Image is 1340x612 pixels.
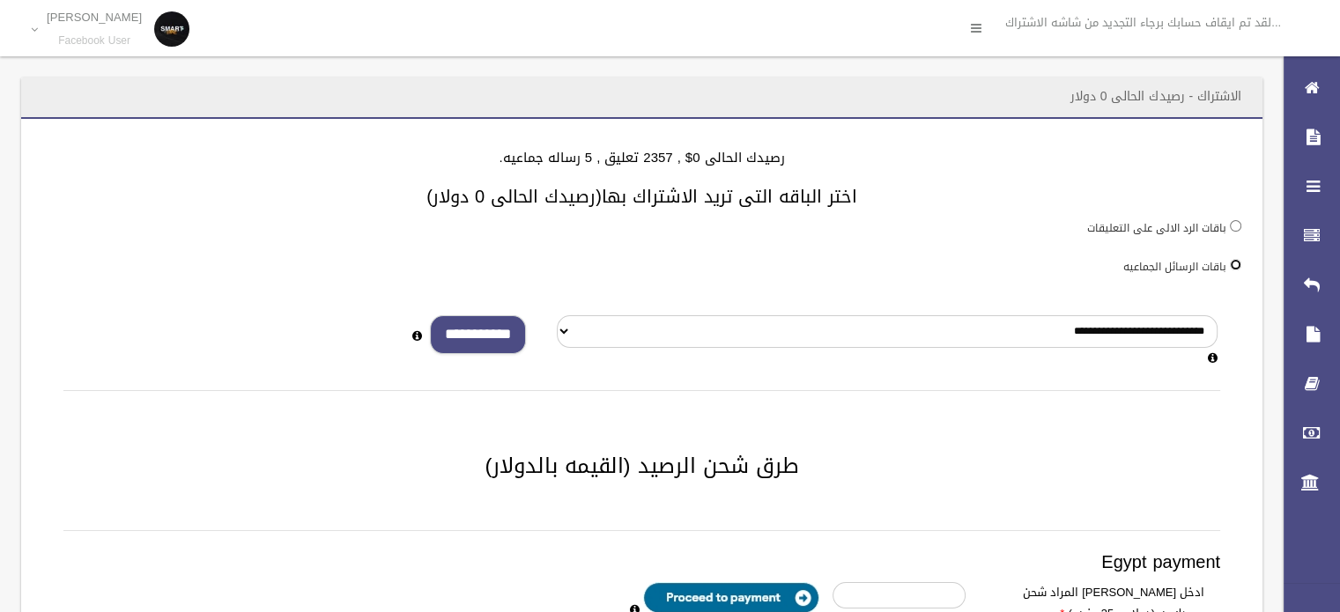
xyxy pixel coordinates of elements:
[47,34,142,48] small: Facebook User
[42,454,1241,477] h2: طرق شحن الرصيد (القيمه بالدولار)
[42,151,1241,166] h4: رصيدك الحالى 0$ , 2357 تعليق , 5 رساله جماعيه.
[47,11,142,24] p: [PERSON_NAME]
[1087,218,1226,238] label: باقات الرد الالى على التعليقات
[42,187,1241,206] h3: اختر الباقه التى تريد الاشتراك بها(رصيدك الحالى 0 دولار)
[1049,79,1262,114] header: الاشتراك - رصيدك الحالى 0 دولار
[63,552,1220,571] h3: Egypt payment
[1123,257,1226,277] label: باقات الرسائل الجماعيه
